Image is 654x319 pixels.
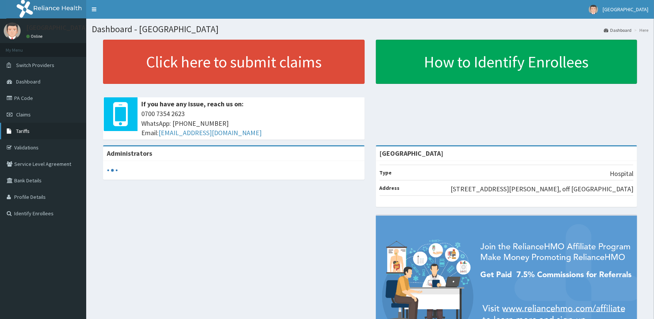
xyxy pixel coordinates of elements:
span: Dashboard [16,78,40,85]
b: If you have any issue, reach us on: [141,100,244,108]
span: [GEOGRAPHIC_DATA] [603,6,648,13]
b: Type [380,169,392,176]
svg: audio-loading [107,165,118,176]
span: 0700 7354 2623 WhatsApp: [PHONE_NUMBER] Email: [141,109,361,138]
h1: Dashboard - [GEOGRAPHIC_DATA] [92,24,648,34]
li: Here [632,27,648,33]
a: Online [26,34,44,39]
p: Hospital [610,169,633,179]
b: Administrators [107,149,152,158]
img: User Image [589,5,598,14]
a: Dashboard [604,27,632,33]
span: Claims [16,111,31,118]
a: Click here to submit claims [103,40,365,84]
a: [EMAIL_ADDRESS][DOMAIN_NAME] [159,128,262,137]
p: [STREET_ADDRESS][PERSON_NAME], off [GEOGRAPHIC_DATA] [450,184,633,194]
img: User Image [4,22,21,39]
span: Tariffs [16,128,30,134]
a: How to Identify Enrollees [376,40,638,84]
b: Address [380,185,400,191]
strong: [GEOGRAPHIC_DATA] [380,149,444,158]
span: Switch Providers [16,62,54,69]
p: [GEOGRAPHIC_DATA] [26,24,88,31]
